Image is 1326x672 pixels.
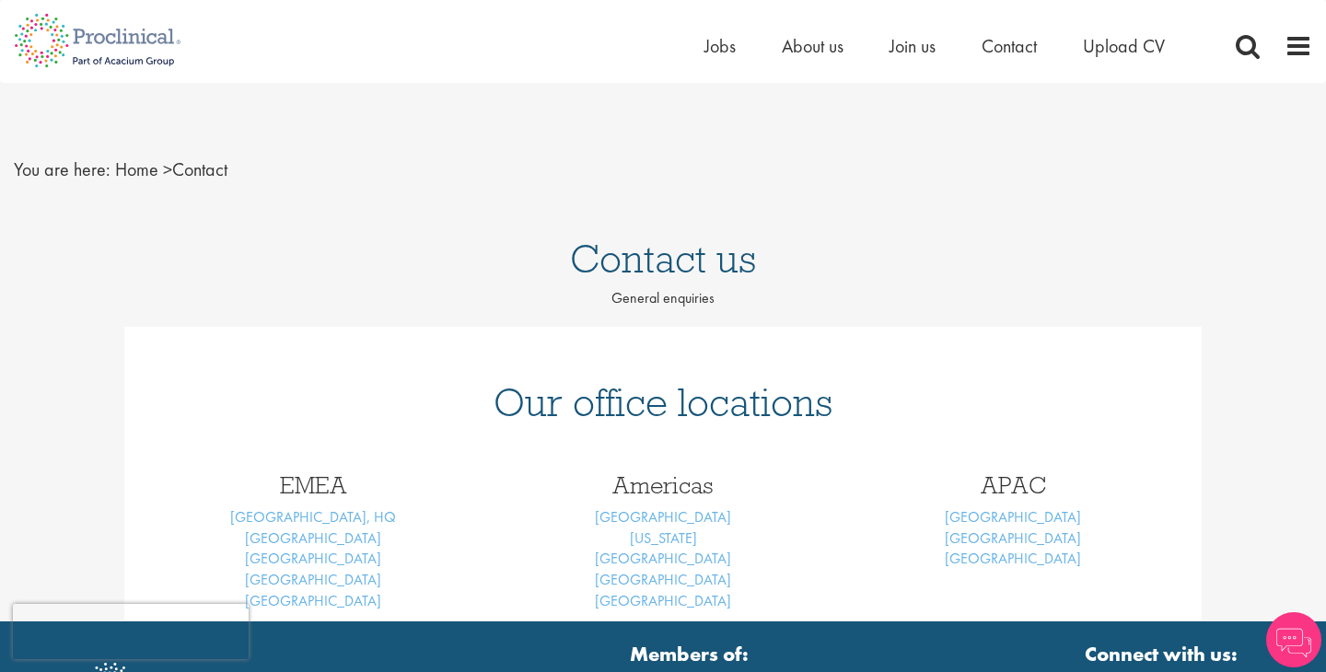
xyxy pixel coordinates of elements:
a: [GEOGRAPHIC_DATA] [245,591,381,610]
h3: APAC [852,473,1174,497]
a: [GEOGRAPHIC_DATA] [945,528,1081,548]
a: [GEOGRAPHIC_DATA], HQ [230,507,396,527]
span: Contact [115,157,227,181]
a: [GEOGRAPHIC_DATA] [595,591,731,610]
a: [GEOGRAPHIC_DATA] [245,549,381,568]
a: breadcrumb link to Home [115,157,158,181]
h3: Americas [502,473,824,497]
h1: Our office locations [152,382,1174,423]
a: [GEOGRAPHIC_DATA] [595,507,731,527]
strong: Connect with us: [1085,640,1241,668]
a: Upload CV [1083,34,1165,58]
a: Jobs [704,34,736,58]
a: [GEOGRAPHIC_DATA] [245,528,381,548]
a: [GEOGRAPHIC_DATA] [595,549,731,568]
iframe: reCAPTCHA [13,604,249,659]
a: Contact [982,34,1037,58]
a: [GEOGRAPHIC_DATA] [245,570,381,589]
a: [GEOGRAPHIC_DATA] [945,507,1081,527]
a: Join us [890,34,936,58]
h3: EMEA [152,473,474,497]
span: You are here: [14,157,110,181]
span: > [163,157,172,181]
a: [GEOGRAPHIC_DATA] [945,549,1081,568]
a: [US_STATE] [630,528,697,548]
a: [GEOGRAPHIC_DATA] [595,570,731,589]
strong: Members of: [378,640,1000,668]
a: About us [782,34,843,58]
img: Chatbot [1266,612,1321,667]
